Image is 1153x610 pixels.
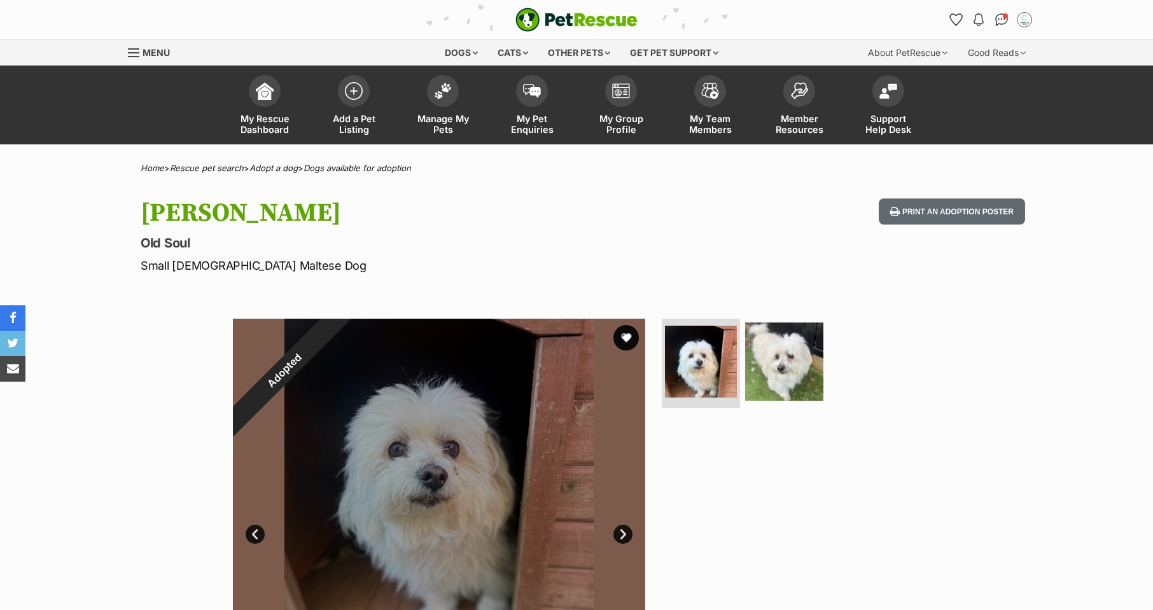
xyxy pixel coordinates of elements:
[612,83,630,99] img: group-profile-icon-3fa3cf56718a62981997c0bc7e787c4b2cf8bcc04b72c1350f741eb67cf2f40e.svg
[487,69,576,144] a: My Pet Enquiries
[539,40,619,66] div: Other pets
[143,47,170,58] span: Menu
[576,69,666,144] a: My Group Profile
[515,8,638,32] img: logo-e224e6f780fb5917bec1dbf3a21bbac754714ae5b6737aabdf751b685950b380.svg
[304,163,411,173] a: Dogs available for adoption
[246,525,265,544] a: Prev
[236,113,293,135] span: My Rescue Dashboard
[109,163,1044,173] div: > > >
[414,113,472,135] span: Manage My Pets
[141,234,679,252] p: Old Soul
[141,257,679,274] p: Small [DEMOGRAPHIC_DATA] Maltese Dog
[128,40,179,63] a: Menu
[170,163,244,173] a: Rescue pet search
[946,10,966,30] a: Favourites
[249,163,298,173] a: Adopt a dog
[790,82,808,99] img: member-resources-icon-8e73f808a243e03378d46382f2149f9095a855e16c252ad45f914b54edf8863c.svg
[991,10,1012,30] a: Conversations
[701,83,719,99] img: team-members-icon-5396bd8760b3fe7c0b43da4ab00e1e3bb1a5d9ba89233759b79545d2d3fc5d0d.svg
[879,83,897,99] img: help-desk-icon-fdf02630f3aa405de69fd3d07c3f3aa587a6932b1a1747fa1d2bba05be0121f9.svg
[995,13,1009,26] img: chat-41dd97257d64d25036548639549fe6c8038ab92f7586957e7f3b1b290dea8141.svg
[771,113,828,135] span: Member Resources
[434,83,452,99] img: manage-my-pets-icon-02211641906a0b7f246fdf0571729dbe1e7629f14944591b6c1af311fb30b64b.svg
[489,40,537,66] div: Cats
[256,82,274,100] img: dashboard-icon-eb2f2d2d3e046f16d808141f083e7271f6b2e854fb5c12c21221c1fb7104beca.svg
[681,113,739,135] span: My Team Members
[879,198,1025,225] button: Print an adoption poster
[523,84,541,98] img: pet-enquiries-icon-7e3ad2cf08bfb03b45e93fb7055b45f3efa6380592205ae92323e6603595dc1f.svg
[745,322,823,401] img: Photo of Johnny
[946,10,1035,30] ul: Account quick links
[141,163,164,173] a: Home
[621,40,727,66] div: Get pet support
[959,40,1035,66] div: Good Reads
[859,40,956,66] div: About PetRescue
[613,525,632,544] a: Next
[860,113,917,135] span: Support Help Desk
[665,326,737,398] img: Photo of Johnny
[220,69,309,144] a: My Rescue Dashboard
[436,40,487,66] div: Dogs
[968,10,989,30] button: Notifications
[1014,10,1035,30] button: My account
[666,69,755,144] a: My Team Members
[204,289,365,450] div: Adopted
[515,8,638,32] a: PetRescue
[503,113,561,135] span: My Pet Enquiries
[613,325,639,350] button: favourite
[755,69,844,144] a: Member Resources
[1018,13,1031,26] img: Animal Care Facility Staff profile pic
[345,82,363,100] img: add-pet-listing-icon-0afa8454b4691262ce3f59096e99ab1cd57d4a30225e0717b998d2c9b9846f56.svg
[141,198,679,228] h1: [PERSON_NAME]
[398,69,487,144] a: Manage My Pets
[974,13,984,26] img: notifications-46538b983faf8c2785f20acdc204bb7945ddae34d4c08c2a6579f10ce5e182be.svg
[592,113,650,135] span: My Group Profile
[309,69,398,144] a: Add a Pet Listing
[844,69,933,144] a: Support Help Desk
[325,113,382,135] span: Add a Pet Listing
